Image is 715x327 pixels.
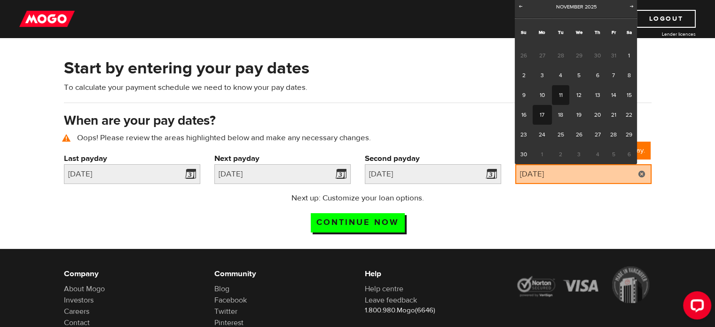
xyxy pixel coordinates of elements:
span: Saturday [626,29,631,35]
a: 27 [589,125,606,144]
a: 29 [621,125,637,144]
h3: When are your pay dates? [64,113,652,128]
a: Facebook [214,295,247,305]
a: Careers [64,307,89,316]
span: 31 [606,46,621,65]
p: To calculate your payment schedule we need to know your pay dates. [64,82,652,93]
a: 20 [589,105,606,125]
a: 16 [515,105,532,125]
span: 2025 [584,3,596,10]
span: 29 [569,46,589,65]
a: 22 [621,105,637,125]
a: Help centre [365,284,403,294]
a: 13 [589,85,606,105]
a: 15 [621,85,637,105]
a: 6 [589,65,606,85]
a: 23 [515,125,532,144]
span: 6 [621,144,637,164]
a: 5 [569,65,589,85]
a: 30 [515,144,532,164]
span: 27 [533,46,552,65]
a: 9 [515,85,532,105]
h2: Start by entering your pay dates [64,58,652,78]
span: Tuesday [558,29,563,35]
a: 14 [606,85,621,105]
a: 10 [533,85,552,105]
label: Last payday [64,153,200,164]
p: 1.800.980.Mogo(6646) [365,306,501,315]
a: Twitter [214,307,237,316]
span: 28 [552,46,569,65]
a: 1 [621,46,637,65]
span: 4 [589,144,606,164]
iframe: LiveChat chat widget [676,287,715,327]
input: Continue now [311,213,405,232]
a: Lender licences [625,31,696,38]
a: Leave feedback [365,295,417,305]
a: 7 [606,65,621,85]
a: 2 [515,65,532,85]
span: 5 [606,144,621,164]
a: 3 [533,65,552,85]
h6: Company [64,268,200,279]
img: mogo_logo-11ee424be714fa7cbb0f0f49df9e16ec.png [19,10,75,28]
p: Next up: Customize your loan options. [264,192,451,204]
a: Prev [516,2,525,12]
p: Oops! Please review the areas highlighted below and make any necessary changes. [64,132,652,144]
a: Next [627,2,636,12]
label: Next payday [214,153,351,164]
span: 1 [533,144,552,164]
span: 3 [569,144,589,164]
label: Second payday [365,153,501,164]
a: Investors [64,295,94,305]
span: 2 [552,144,569,164]
a: 21 [606,105,621,125]
a: 26 [569,125,589,144]
h6: Help [365,268,501,279]
span: Thursday [595,29,600,35]
span: November [556,3,583,10]
span: 30 [589,46,606,65]
h6: Community [214,268,351,279]
span: Prev [517,2,524,10]
a: Blog [214,284,229,294]
a: 24 [533,125,552,144]
span: Next [628,2,636,10]
a: 18 [552,105,569,125]
a: 8 [621,65,637,85]
a: Logout [636,10,696,28]
a: 25 [552,125,569,144]
a: 28 [606,125,621,144]
a: 17 [533,105,552,125]
span: Friday [611,29,615,35]
a: 11 [552,85,569,105]
a: 12 [569,85,589,105]
span: Wednesday [576,29,582,35]
span: Monday [539,29,545,35]
img: legal-icons-92a2ffecb4d32d839781d1b4e4802d7b.png [515,266,652,303]
a: 4 [552,65,569,85]
a: About Mogo [64,284,105,294]
span: Sunday [521,29,526,35]
a: 19 [569,105,589,125]
span: 26 [515,46,532,65]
